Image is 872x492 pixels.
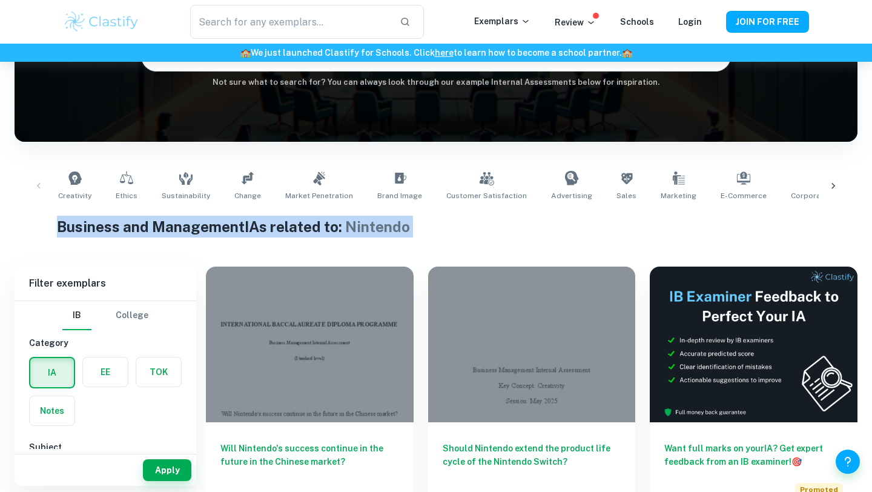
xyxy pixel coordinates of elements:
[435,48,454,58] a: here
[650,267,857,422] img: Thumbnail
[377,190,422,201] span: Brand Image
[678,17,702,27] a: Login
[836,450,860,474] button: Help and Feedback
[136,357,181,387] button: TOK
[190,5,390,39] input: Search for any exemplars...
[622,48,632,58] span: 🏫
[285,190,353,201] span: Market Penetration
[116,190,137,201] span: Ethics
[116,301,148,330] button: College
[551,190,592,201] span: Advertising
[30,358,74,387] button: IA
[616,190,636,201] span: Sales
[443,442,621,482] h6: Should Nintendo extend the product life cycle of the Nintendo Switch?
[29,440,182,454] h6: Subject
[15,267,196,301] h6: Filter exemplars
[234,190,261,201] span: Change
[15,76,857,88] h6: Not sure what to search for? You can always look through our example Internal Assessments below f...
[726,11,809,33] button: JOIN FOR FREE
[62,301,91,330] button: IB
[2,46,870,59] h6: We just launched Clastify for Schools. Click to learn how to become a school partner.
[446,190,527,201] span: Customer Satisfaction
[62,301,148,330] div: Filter type choice
[83,357,128,387] button: EE
[29,336,182,350] h6: Category
[240,48,251,58] span: 🏫
[58,190,91,201] span: Creativity
[620,17,654,27] a: Schools
[555,16,596,29] p: Review
[57,216,816,238] h1: Business and Management IAs related to:
[474,15,530,28] p: Exemplars
[791,457,802,467] span: 🎯
[162,190,210,201] span: Sustainability
[63,10,140,34] img: Clastify logo
[721,190,767,201] span: E-commerce
[664,442,843,468] h6: Want full marks on your IA ? Get expert feedback from an IB examiner!
[220,442,399,482] h6: Will Nintendo's success continue in the future in the Chinese market?
[143,459,191,481] button: Apply
[791,190,871,201] span: Corporate Profitability
[661,190,696,201] span: Marketing
[30,396,74,425] button: Notes
[345,218,410,235] span: Nintendo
